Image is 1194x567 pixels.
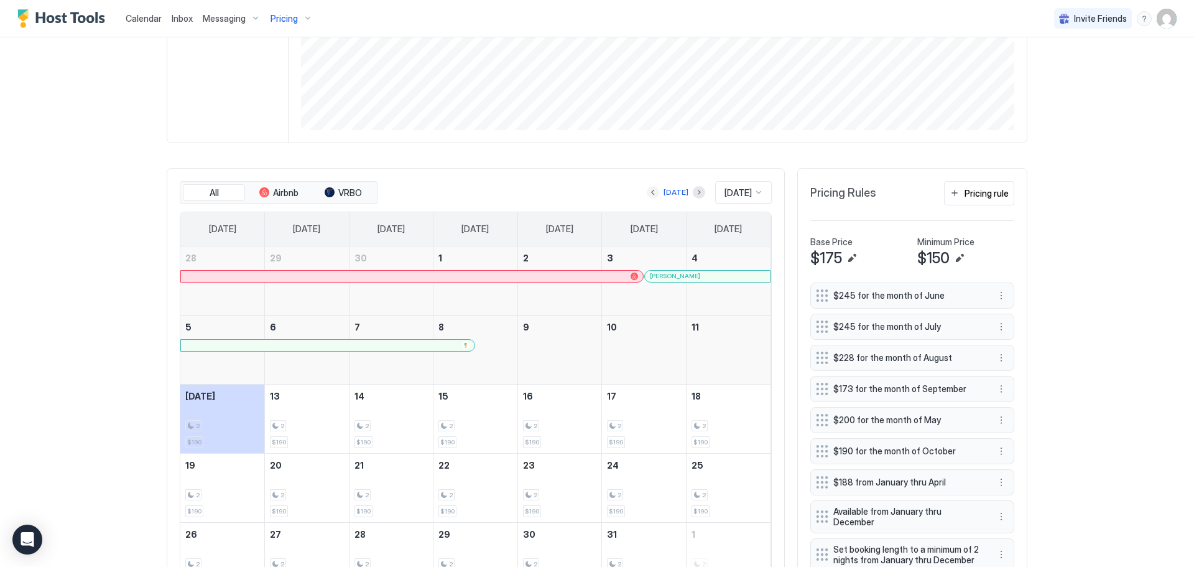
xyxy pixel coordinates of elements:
span: 2 [196,422,200,430]
a: October 25, 2025 [687,454,771,477]
div: $188 from January thru April menu [810,469,1014,495]
span: VRBO [338,187,362,199]
a: October 4, 2025 [687,246,771,269]
a: October 2, 2025 [518,246,602,269]
div: menu [994,475,1009,490]
span: $150 [917,249,950,268]
a: October 19, 2025 [180,454,264,477]
div: $200 for the month of May menu [810,407,1014,433]
td: October 24, 2025 [602,453,687,522]
a: October 31, 2025 [602,523,686,546]
span: $200 for the month of May [833,415,981,426]
span: 2 [702,491,706,499]
span: $228 for the month of August [833,352,981,363]
span: 2 [702,422,706,430]
span: 22 [438,460,450,471]
a: October 24, 2025 [602,454,686,477]
a: October 29, 2025 [433,523,517,546]
a: October 11, 2025 [687,316,771,339]
button: VRBO [312,184,374,202]
span: Minimum Price [917,237,974,248]
div: Open Intercom Messenger [12,525,42,555]
td: September 29, 2025 [265,246,349,316]
span: All [210,187,219,199]
span: 28 [354,529,366,540]
span: 2 [365,422,369,430]
span: 2 [523,253,529,263]
span: 28 [185,253,197,263]
a: Calendar [126,12,162,25]
span: 11 [692,322,699,332]
span: $190 [356,507,371,515]
span: 2 [280,422,284,430]
div: menu [994,350,1009,365]
td: October 9, 2025 [517,315,602,384]
span: 2 [365,491,369,499]
span: $190 [693,507,708,515]
span: $190 [440,507,455,515]
div: menu [994,382,1009,396]
a: Tuesday [365,212,417,246]
td: September 30, 2025 [349,246,433,316]
a: September 28, 2025 [180,246,264,269]
span: [PERSON_NAME] [650,272,700,280]
span: 2 [449,422,453,430]
a: October 10, 2025 [602,316,686,339]
span: $245 for the month of July [833,321,981,332]
span: 6 [270,322,276,332]
td: September 28, 2025 [180,246,265,316]
a: Monday [280,212,333,246]
button: Next month [693,186,705,199]
button: More options [994,288,1009,303]
a: October 6, 2025 [265,316,349,339]
td: October 11, 2025 [686,315,771,384]
button: More options [994,319,1009,334]
a: October 26, 2025 [180,523,264,546]
span: [DATE] [185,391,215,401]
span: Set booking length to a minimum of 2 nights from January thru December [833,544,981,566]
span: Base Price [810,237,853,248]
div: $190 for the month of October menu [810,438,1014,464]
td: October 23, 2025 [517,453,602,522]
td: October 16, 2025 [517,384,602,453]
a: Saturday [702,212,754,246]
td: October 19, 2025 [180,453,265,522]
a: October 23, 2025 [518,454,602,477]
td: October 10, 2025 [602,315,687,384]
span: 9 [523,322,529,332]
span: 21 [354,460,364,471]
button: More options [994,509,1009,524]
span: 4 [692,253,698,263]
a: October 9, 2025 [518,316,602,339]
td: October 18, 2025 [686,384,771,453]
td: October 21, 2025 [349,453,433,522]
span: $245 for the month of June [833,290,981,301]
div: Available from January thru December menu [810,500,1014,533]
td: October 1, 2025 [433,246,518,316]
span: [DATE] [209,223,236,235]
a: October 27, 2025 [265,523,349,546]
button: More options [994,444,1009,459]
div: Pricing rule [965,187,1009,200]
a: October 7, 2025 [349,316,433,339]
span: [DATE] [461,223,489,235]
span: 2 [534,491,537,499]
span: $190 [609,507,623,515]
div: menu [994,547,1009,562]
span: 14 [354,391,364,401]
span: $190 [693,438,708,446]
span: 18 [692,391,701,401]
div: User profile [1157,9,1177,29]
span: $190 [440,438,455,446]
span: 16 [523,391,533,401]
a: Host Tools Logo [17,9,111,28]
button: Airbnb [248,184,310,202]
span: [DATE] [293,223,320,235]
td: October 8, 2025 [433,315,518,384]
button: [DATE] [662,185,690,200]
span: $190 [272,438,286,446]
a: October 20, 2025 [265,454,349,477]
div: $245 for the month of June menu [810,283,1014,309]
span: [DATE] [631,223,658,235]
td: October 7, 2025 [349,315,433,384]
